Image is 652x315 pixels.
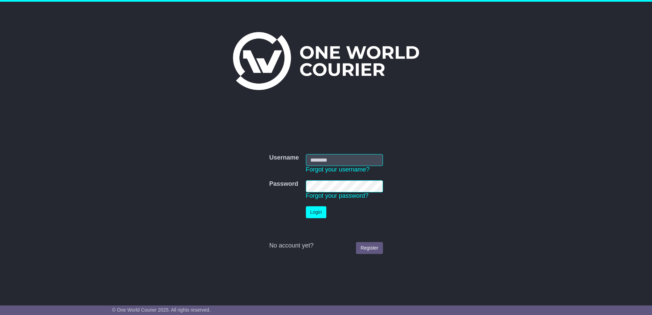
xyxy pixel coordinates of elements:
span: © One World Courier 2025. All rights reserved. [112,307,211,313]
a: Forgot your username? [306,166,370,173]
img: One World [233,32,419,90]
a: Forgot your password? [306,192,369,199]
div: No account yet? [269,242,383,250]
button: Login [306,206,326,218]
label: Password [269,180,298,188]
a: Register [356,242,383,254]
label: Username [269,154,299,162]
